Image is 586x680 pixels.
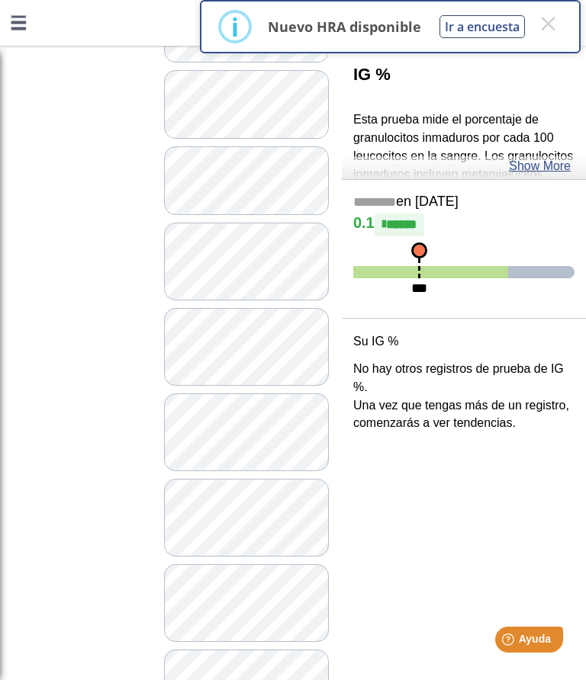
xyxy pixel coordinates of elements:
p: Esta prueba mide el porcentaje de granulocitos inmaduros por cada 100 leucocitos en la sangre. Lo... [353,111,575,220]
a: Show More [509,157,571,175]
p: Su IG % [353,332,575,351]
p: Nuevo HRA disponible [268,18,421,36]
button: Ir a encuesta [439,15,525,38]
div: i [231,13,239,40]
iframe: Help widget launcher [450,621,569,663]
b: IG % [353,65,391,84]
button: Close this dialog [534,10,562,37]
h4: 0.1 [353,213,575,236]
p: No hay otros registros de prueba de IG %. Una vez que tengas más de un registro, comenzarás a ver... [353,360,575,433]
h5: en [DATE] [353,194,575,211]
